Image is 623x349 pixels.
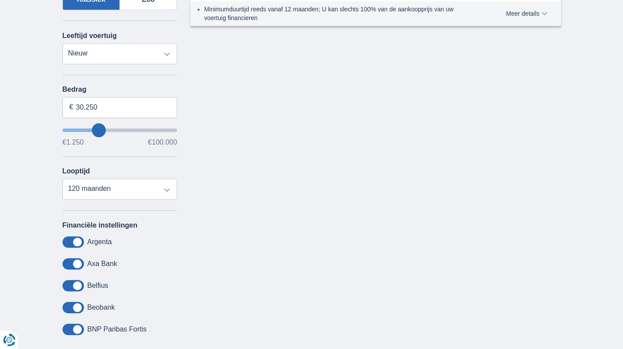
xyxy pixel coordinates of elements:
[70,102,73,112] span: €
[87,282,108,290] label: Belfius
[204,5,474,22] li: Minimumduurtijd reeds vanaf 12 maanden; U kan slechts 100% van de aankoopprijs van uw voertuig fi...
[63,221,138,229] label: Financiële instellingen
[63,32,117,40] label: Leeftijd voertuig
[148,139,177,146] span: €100.000
[63,128,178,132] input: wantToBorrow
[63,86,178,93] label: Bedrag
[63,167,90,175] label: Looptijd
[87,325,147,333] label: BNP Paribas Fortis
[87,304,115,311] label: Beobank
[499,10,553,17] button: Meer details
[87,260,117,268] label: Axa Bank
[506,10,547,17] span: Meer details
[87,238,112,246] label: Argenta
[63,139,84,146] span: €1.250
